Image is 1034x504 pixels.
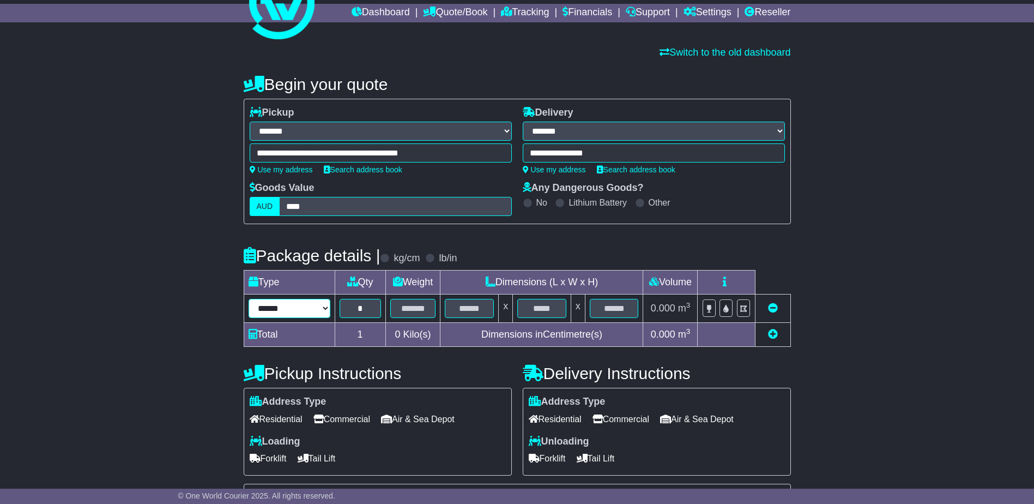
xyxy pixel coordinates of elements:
[686,327,691,335] sup: 3
[381,411,455,428] span: Air & Sea Depot
[178,491,335,500] span: © One World Courier 2025. All rights reserved.
[335,323,385,347] td: 1
[244,75,791,93] h4: Begin your quote
[523,364,791,382] h4: Delivery Instructions
[745,4,790,22] a: Reseller
[678,303,691,314] span: m
[643,271,698,295] td: Volume
[499,295,513,323] td: x
[394,253,420,265] label: kg/cm
[298,450,336,467] span: Tail Lift
[529,436,589,448] label: Unloading
[244,271,335,295] td: Type
[250,450,287,467] span: Forklift
[529,396,606,408] label: Address Type
[660,411,734,428] span: Air & Sea Depot
[651,329,675,340] span: 0.000
[768,329,778,340] a: Add new item
[385,323,440,347] td: Kilo(s)
[597,165,675,174] a: Search address book
[678,329,691,340] span: m
[385,271,440,295] td: Weight
[523,107,573,119] label: Delivery
[244,247,380,265] h4: Package details |
[660,47,790,58] a: Switch to the old dashboard
[250,436,300,448] label: Loading
[335,271,385,295] td: Qty
[250,165,313,174] a: Use my address
[569,197,627,208] label: Lithium Battery
[523,182,644,194] label: Any Dangerous Goods?
[423,4,487,22] a: Quote/Book
[440,271,643,295] td: Dimensions (L x W x H)
[439,253,457,265] label: lb/in
[684,4,731,22] a: Settings
[651,303,675,314] span: 0.000
[571,295,585,323] td: x
[324,165,402,174] a: Search address book
[529,411,582,428] span: Residential
[244,364,512,382] h4: Pickup Instructions
[244,323,335,347] td: Total
[250,107,294,119] label: Pickup
[313,411,370,428] span: Commercial
[686,301,691,309] sup: 3
[352,4,410,22] a: Dashboard
[529,450,566,467] span: Forklift
[250,411,303,428] span: Residential
[250,197,280,216] label: AUD
[440,323,643,347] td: Dimensions in Centimetre(s)
[250,396,326,408] label: Address Type
[577,450,615,467] span: Tail Lift
[592,411,649,428] span: Commercial
[395,329,400,340] span: 0
[563,4,612,22] a: Financials
[626,4,670,22] a: Support
[523,165,586,174] a: Use my address
[768,303,778,314] a: Remove this item
[250,182,315,194] label: Goods Value
[649,197,670,208] label: Other
[536,197,547,208] label: No
[501,4,549,22] a: Tracking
